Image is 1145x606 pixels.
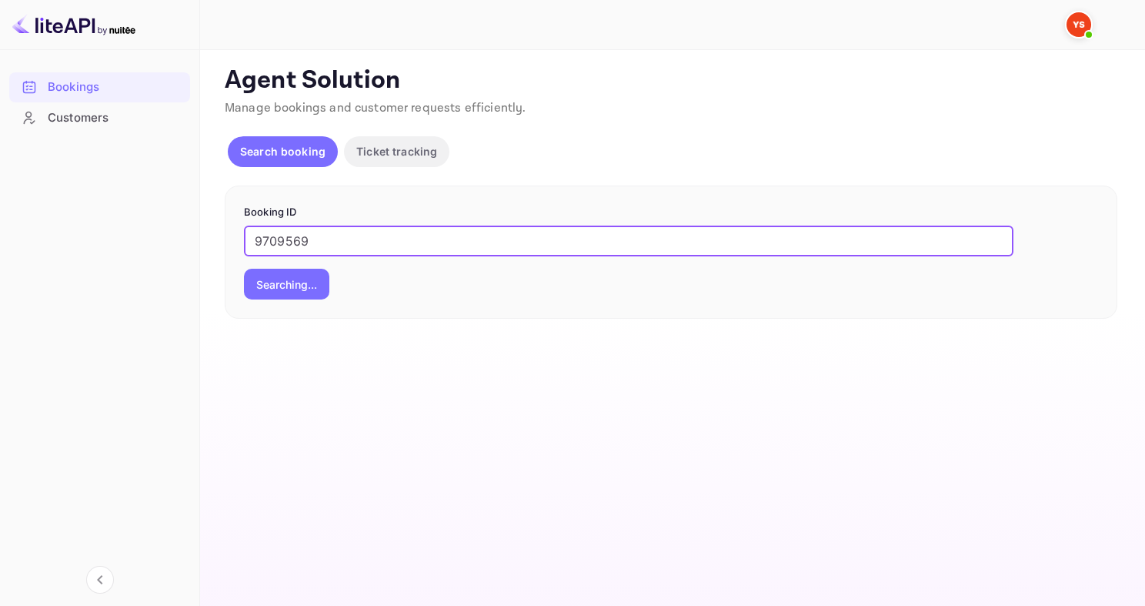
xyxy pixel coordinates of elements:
[244,226,1013,256] input: Enter Booking ID (e.g., 63782194)
[1067,12,1091,37] img: Yandex Support
[244,269,329,300] button: Searching...
[48,79,182,96] div: Bookings
[12,12,135,37] img: LiteAPI logo
[356,143,437,159] p: Ticket tracking
[225,100,526,116] span: Manage bookings and customer requests efficiently.
[9,72,190,102] div: Bookings
[225,65,1117,96] p: Agent Solution
[86,566,114,594] button: Collapse navigation
[48,109,182,127] div: Customers
[9,72,190,101] a: Bookings
[240,143,325,159] p: Search booking
[244,205,1098,220] p: Booking ID
[9,103,190,133] div: Customers
[9,103,190,132] a: Customers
